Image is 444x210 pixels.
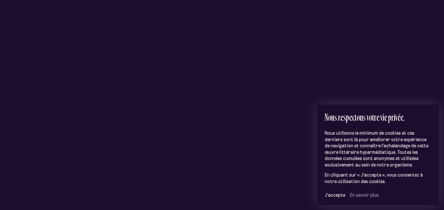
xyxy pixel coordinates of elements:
[325,112,432,122] h2: Nous respectons votre vie privée.
[325,172,432,185] p: En cliquant sur « J'accepte », vous consentez à notre utilisation des cookies.
[325,192,345,198] button: J’accepte
[325,130,432,168] p: Nous utilisons le minimum de cookies et ces derniers sont là pour améliorer votre expérience de n...
[350,192,379,198] a: En savoir plus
